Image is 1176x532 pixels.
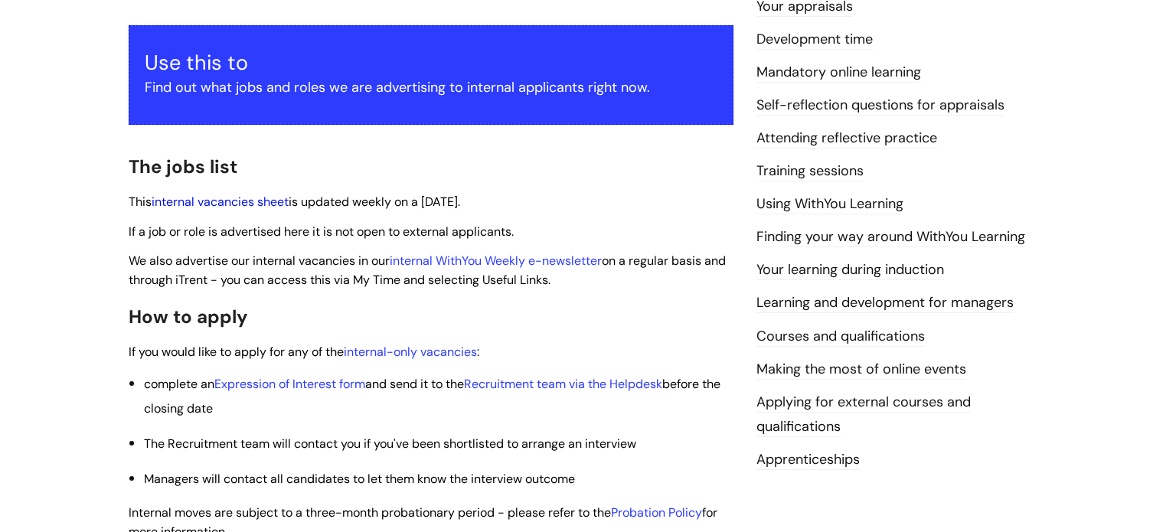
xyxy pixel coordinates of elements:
p: Find out what jobs and roles we are advertising to internal applicants right now. [145,75,717,100]
a: Apprenticeships [756,450,860,470]
a: internal WithYou Weekly e-newsletter [390,253,602,269]
span: This is updated weekly on a [DATE]. [129,194,460,210]
a: Probation Policy [611,504,702,521]
span: The jobs list [129,155,237,178]
a: Training sessions [756,162,864,181]
a: Self-reflection questions for appraisals [756,96,1004,116]
a: Courses and qualifications [756,327,925,347]
a: Attending reflective practice [756,129,937,149]
a: Your learning during induction [756,260,944,280]
h3: Use this to [145,51,717,75]
a: Finding your way around WithYou Learning [756,227,1025,247]
span: complete an [144,376,214,392]
a: Development time [756,30,873,50]
a: Mandatory online learning [756,63,921,83]
span: We also advertise our internal vacancies in our on a regular basis and through iTrent - you can a... [129,253,726,288]
span: The Recruitment team will contact you if you've been shortlisted to arrange an interview [144,436,636,452]
span: and send it to the before the c [144,376,720,416]
a: internal-only vacancies [344,344,477,360]
span: losing date [151,400,213,416]
a: Recruitment team via the Helpdesk [464,376,662,392]
a: Learning and development for managers [756,293,1014,313]
a: Expression of Interest form [214,376,365,392]
a: Applying for external courses and qualifications [756,393,971,437]
span: If a job or role is advertised here it is not open to external applicants. [129,224,514,240]
span: How to apply [129,305,248,328]
a: Using WithYou Learning [756,194,903,214]
span: Managers will contact all candidates to let them know the interview outcome [144,471,575,487]
a: Making the most of online events [756,360,966,380]
a: internal vacancies sheet [152,194,289,210]
span: If you would like to apply for any of the : [129,344,479,360]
